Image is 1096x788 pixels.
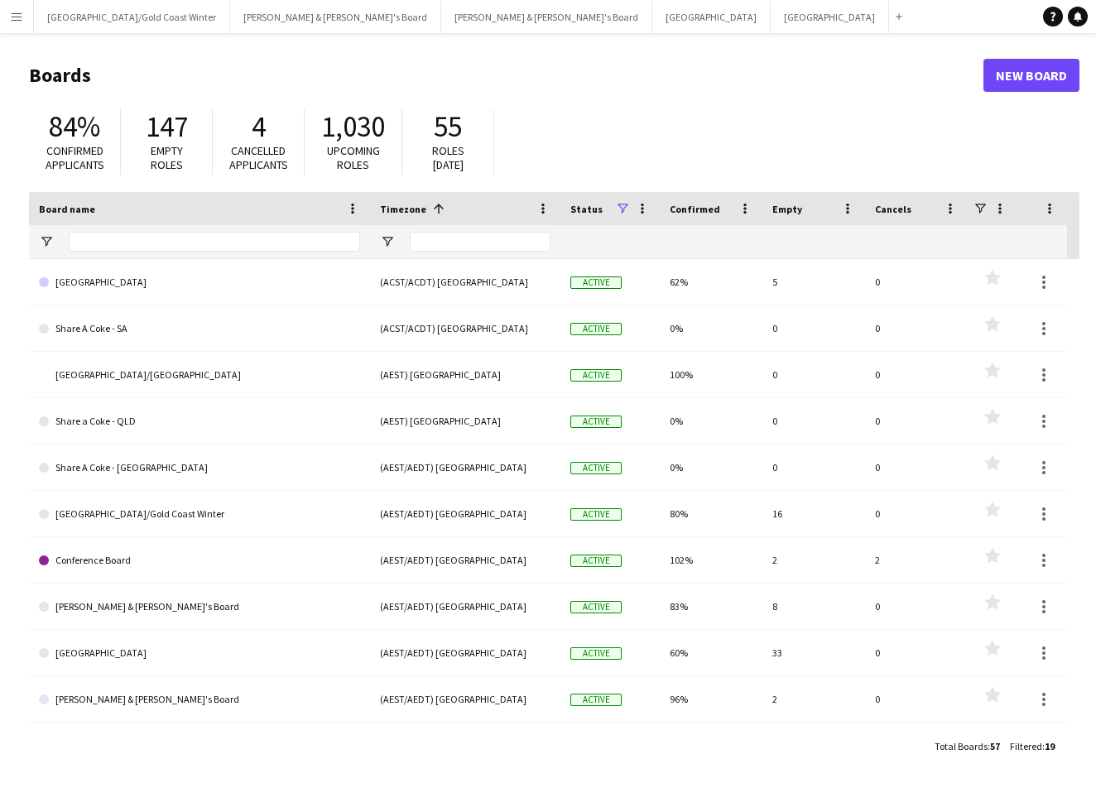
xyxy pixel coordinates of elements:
button: [PERSON_NAME] & [PERSON_NAME]'s Board [441,1,652,33]
div: (AEST/AEDT) [GEOGRAPHIC_DATA] [370,444,560,490]
a: [PERSON_NAME] & [PERSON_NAME]'s Board [39,584,360,630]
div: : [935,730,1000,762]
div: 0 [865,584,968,629]
div: 0 [865,398,968,444]
span: Empty roles [151,143,183,172]
a: Share A Coke - SA [39,305,360,352]
div: 8 [762,584,865,629]
div: 33 [762,630,865,675]
span: Active [570,555,622,567]
button: Open Filter Menu [39,234,54,249]
span: Empty [772,203,802,215]
span: Total Boards [935,740,988,752]
div: 0 [865,305,968,351]
div: 0 [865,352,968,397]
div: 2 [865,537,968,583]
div: 0 [865,723,968,768]
input: Board name Filter Input [69,232,360,252]
span: 57 [990,740,1000,752]
div: 0% [660,398,762,444]
span: Active [570,369,622,382]
span: Active [570,647,622,660]
button: [PERSON_NAME] & [PERSON_NAME]'s Board [230,1,441,33]
span: Active [570,462,622,474]
div: (AEST/AEDT) [GEOGRAPHIC_DATA] [370,537,560,583]
span: 147 [146,108,188,145]
div: 80% [660,491,762,536]
div: 0 [762,723,865,768]
div: 0 [762,398,865,444]
a: New Board [983,59,1079,92]
span: Active [570,694,622,706]
div: 0 [762,352,865,397]
button: [GEOGRAPHIC_DATA]/Gold Coast Winter [34,1,230,33]
a: Share A Coke - [GEOGRAPHIC_DATA] [39,444,360,491]
span: Status [570,203,603,215]
div: (AEST/AEDT) [GEOGRAPHIC_DATA] [370,676,560,722]
span: 84% [49,108,100,145]
div: 0 [865,259,968,305]
a: SAMSUNG [39,723,360,769]
button: [GEOGRAPHIC_DATA] [771,1,889,33]
span: 55 [434,108,462,145]
button: [GEOGRAPHIC_DATA] [652,1,771,33]
div: 102% [660,537,762,583]
div: 100% [660,352,762,397]
span: Filtered [1010,740,1042,752]
div: 0 [865,491,968,536]
span: 19 [1045,740,1055,752]
div: 83% [660,584,762,629]
span: 1,030 [321,108,385,145]
div: 0 [762,305,865,351]
div: 0 [762,444,865,490]
div: 60% [660,630,762,675]
input: Timezone Filter Input [410,232,550,252]
h1: Boards [29,63,983,88]
div: (AEST/AEDT) [GEOGRAPHIC_DATA] [370,491,560,536]
span: Upcoming roles [327,143,380,172]
a: [GEOGRAPHIC_DATA] [39,259,360,305]
span: Board name [39,203,95,215]
div: (ACST/ACDT) [GEOGRAPHIC_DATA] [370,259,560,305]
div: (AEST) [GEOGRAPHIC_DATA] [370,352,560,397]
span: Active [570,416,622,428]
div: 2 [762,676,865,722]
a: [GEOGRAPHIC_DATA]/[GEOGRAPHIC_DATA] [39,352,360,398]
div: (AEST/AEDT) [GEOGRAPHIC_DATA] [370,584,560,629]
div: : [1010,730,1055,762]
span: Active [570,601,622,613]
span: 4 [252,108,266,145]
a: [GEOGRAPHIC_DATA] [39,630,360,676]
button: Open Filter Menu [380,234,395,249]
div: 5 [762,259,865,305]
div: (AEST) [GEOGRAPHIC_DATA] [370,398,560,444]
div: (AEST/AEDT) [GEOGRAPHIC_DATA] [370,630,560,675]
div: 0 [865,630,968,675]
div: 62% [660,259,762,305]
div: 0 [865,444,968,490]
span: Confirmed [670,203,720,215]
div: 0% [660,305,762,351]
span: Timezone [380,203,426,215]
div: (ACST/ACDT) [GEOGRAPHIC_DATA] [370,305,560,351]
span: Cancelled applicants [229,143,288,172]
span: Active [570,323,622,335]
span: Confirmed applicants [46,143,104,172]
a: Conference Board [39,537,360,584]
div: 0% [660,444,762,490]
span: Roles [DATE] [432,143,464,172]
span: Active [570,276,622,289]
div: 0 [865,676,968,722]
div: 96% [660,676,762,722]
span: Cancels [875,203,911,215]
a: [PERSON_NAME] & [PERSON_NAME]'s Board [39,676,360,723]
a: Share a Coke - QLD [39,398,360,444]
div: (AEST/AEDT) [GEOGRAPHIC_DATA] [370,723,560,768]
div: 16 [762,491,865,536]
span: Active [570,508,622,521]
a: [GEOGRAPHIC_DATA]/Gold Coast Winter [39,491,360,537]
div: 2 [762,537,865,583]
div: 0% [660,723,762,768]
